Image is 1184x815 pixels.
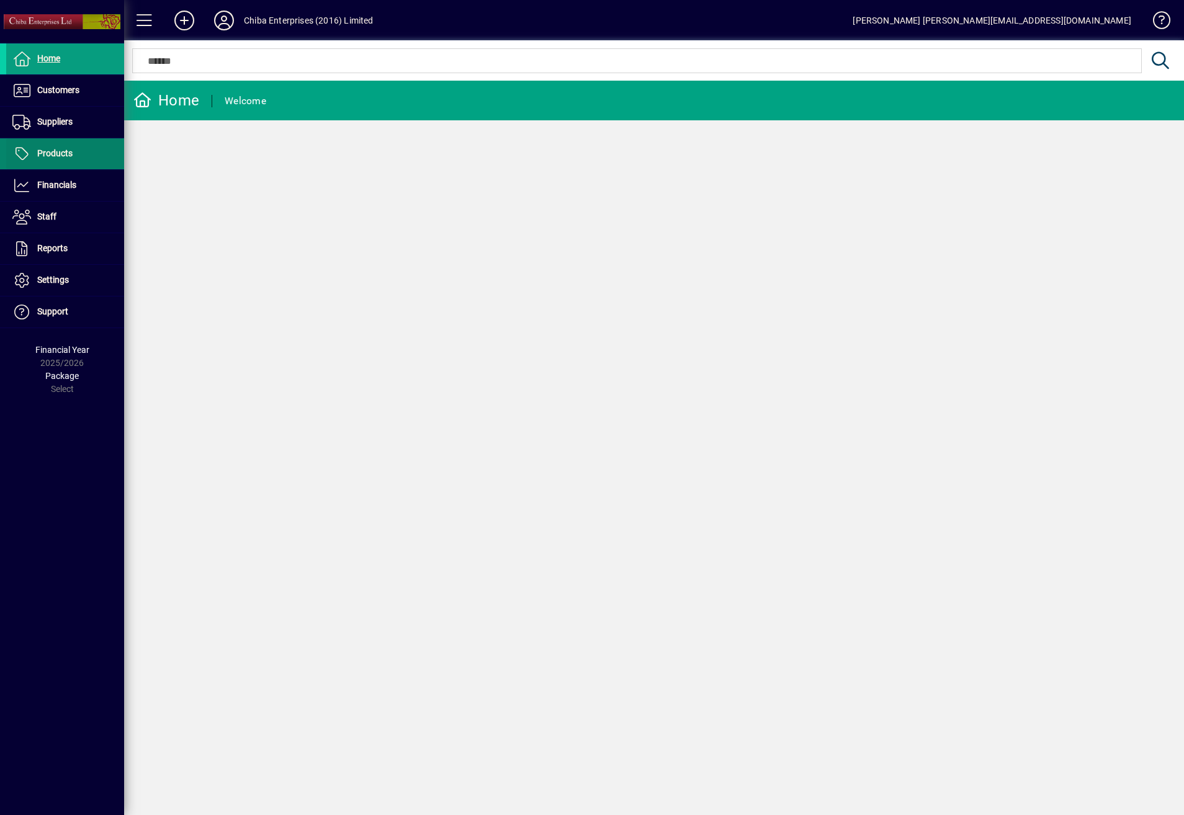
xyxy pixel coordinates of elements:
span: Support [37,306,68,316]
a: Support [6,296,124,327]
span: Staff [37,212,56,221]
a: Suppliers [6,107,124,138]
a: Financials [6,170,124,201]
button: Profile [204,9,244,32]
span: Suppliers [37,117,73,127]
a: Reports [6,233,124,264]
a: Customers [6,75,124,106]
div: Home [133,91,199,110]
span: Products [37,148,73,158]
span: Financials [37,180,76,190]
a: Knowledge Base [1144,2,1168,43]
div: [PERSON_NAME] [PERSON_NAME][EMAIL_ADDRESS][DOMAIN_NAME] [853,11,1131,30]
span: Financial Year [35,345,89,355]
button: Add [164,9,204,32]
span: Package [45,371,79,381]
span: Home [37,53,60,63]
span: Reports [37,243,68,253]
a: Settings [6,265,124,296]
div: Chiba Enterprises (2016) Limited [244,11,374,30]
span: Settings [37,275,69,285]
a: Staff [6,202,124,233]
span: Customers [37,85,79,95]
div: Welcome [225,91,266,111]
a: Products [6,138,124,169]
